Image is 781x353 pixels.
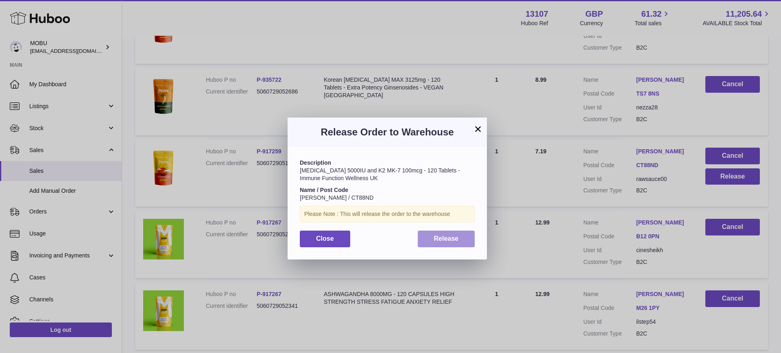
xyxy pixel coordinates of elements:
h3: Release Order to Warehouse [300,126,475,139]
span: Close [316,235,334,242]
span: [PERSON_NAME] / CT88ND [300,194,373,201]
strong: Name / Post Code [300,187,348,193]
strong: Description [300,159,331,166]
button: Release [418,231,475,247]
div: Please Note : This will release the order to the warehouse [300,206,475,222]
button: Close [300,231,350,247]
span: [MEDICAL_DATA] 5000IU and K2 MK-7 100mcg - 120 Tablets - Immune Function Wellness UK [300,167,460,181]
button: × [473,124,483,134]
span: Release [434,235,459,242]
